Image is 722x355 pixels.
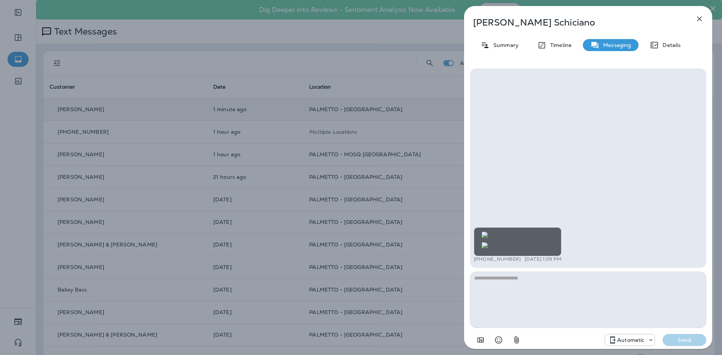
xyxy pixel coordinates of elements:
p: Timeline [546,42,572,48]
p: Summary [490,42,519,48]
img: twilio-download [482,232,488,238]
p: [PERSON_NAME] Schiciano [473,17,678,28]
img: twilio-download [482,242,488,248]
p: Messaging [599,42,631,48]
p: [PHONE_NUMBER] [474,256,521,262]
button: Select an emoji [491,332,506,347]
p: Details [659,42,681,48]
p: [DATE] 1:09 PM [525,256,561,262]
p: Automatic [617,337,644,343]
button: Add in a premade template [473,332,488,347]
